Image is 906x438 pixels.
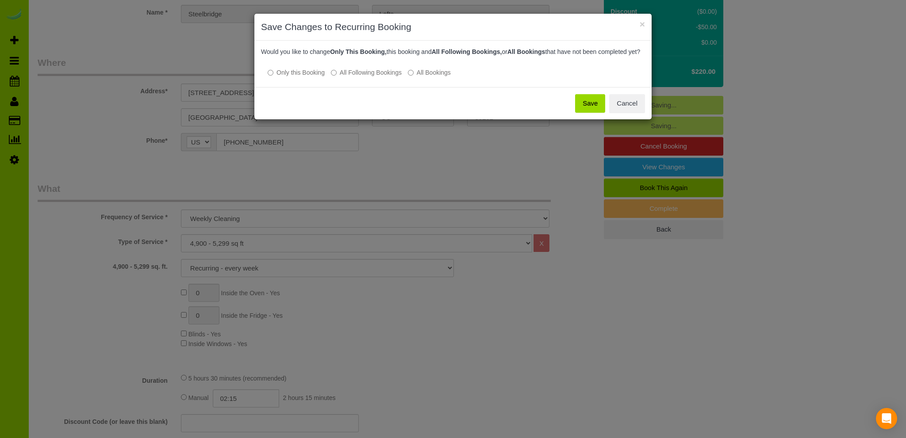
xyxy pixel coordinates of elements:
[876,408,897,429] div: Open Intercom Messenger
[268,68,325,77] label: All other bookings in the series will remain the same.
[331,70,337,76] input: All Following Bookings
[575,94,605,113] button: Save
[408,68,451,77] label: All bookings that have not been completed yet will be changed.
[330,48,387,55] b: Only This Booking,
[432,48,502,55] b: All Following Bookings,
[640,19,645,29] button: ×
[609,94,645,113] button: Cancel
[261,47,645,56] p: Would you like to change this booking and or that have not been completed yet?
[408,70,414,76] input: All Bookings
[268,70,273,76] input: Only this Booking
[261,20,645,34] h3: Save Changes to Recurring Booking
[331,68,402,77] label: This and all the bookings after it will be changed.
[507,48,545,55] b: All Bookings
